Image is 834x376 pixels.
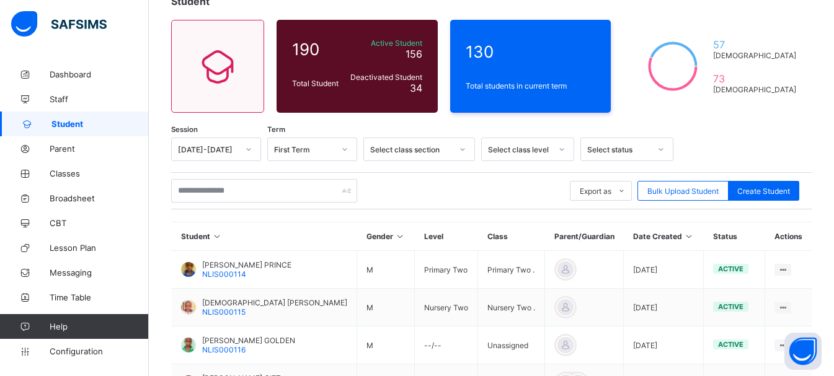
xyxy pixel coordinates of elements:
[713,72,796,85] span: 73
[395,232,406,241] i: Sort in Ascending Order
[202,345,246,354] span: NLIS000116
[357,251,415,289] td: M
[765,222,812,251] th: Actions
[370,145,452,154] div: Select class section
[415,326,478,364] td: --/--
[267,125,285,134] span: Term
[202,298,347,307] span: [DEMOGRAPHIC_DATA] [PERSON_NAME]
[202,260,291,269] span: [PERSON_NAME] PRINCE
[202,269,246,279] span: NLIS000114
[357,326,415,364] td: M
[178,145,238,154] div: [DATE]-[DATE]
[684,232,694,241] i: Sort in Ascending Order
[289,76,345,91] div: Total Student
[704,222,765,251] th: Status
[50,243,149,253] span: Lesson Plan
[292,40,342,59] span: 190
[50,193,149,203] span: Broadsheet
[647,186,719,196] span: Bulk Upload Student
[11,11,107,37] img: safsims
[784,333,822,370] button: Open asap
[580,186,611,196] span: Export as
[624,251,704,289] td: [DATE]
[713,85,796,94] span: [DEMOGRAPHIC_DATA]
[478,289,545,326] td: Nursery Two .
[50,292,149,302] span: Time Table
[478,251,545,289] td: Primary Two .
[713,51,796,60] span: [DEMOGRAPHIC_DATA]
[357,222,415,251] th: Gender
[488,145,551,154] div: Select class level
[172,222,357,251] th: Student
[415,251,478,289] td: Primary Two
[718,265,743,273] span: active
[718,340,743,349] span: active
[718,302,743,311] span: active
[202,307,246,317] span: NLIS000115
[50,321,148,331] span: Help
[274,145,334,154] div: First Term
[348,38,422,48] span: Active Student
[50,218,149,228] span: CBT
[51,119,149,129] span: Student
[545,222,624,251] th: Parent/Guardian
[466,42,596,61] span: 130
[624,326,704,364] td: [DATE]
[406,48,422,60] span: 156
[202,336,295,345] span: [PERSON_NAME] GOLDEN
[737,186,790,196] span: Create Student
[713,38,796,51] span: 57
[171,125,198,134] span: Session
[466,81,596,90] span: Total students in current term
[50,144,149,154] span: Parent
[624,222,704,251] th: Date Created
[587,145,650,154] div: Select status
[348,72,422,82] span: Deactivated Student
[50,268,149,278] span: Messaging
[50,69,149,79] span: Dashboard
[50,94,149,104] span: Staff
[357,289,415,326] td: M
[50,168,149,178] span: Classes
[624,289,704,326] td: [DATE]
[212,232,223,241] i: Sort in Ascending Order
[478,326,545,364] td: Unassigned
[415,289,478,326] td: Nursery Two
[478,222,545,251] th: Class
[415,222,478,251] th: Level
[410,82,422,94] span: 34
[50,346,148,356] span: Configuration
